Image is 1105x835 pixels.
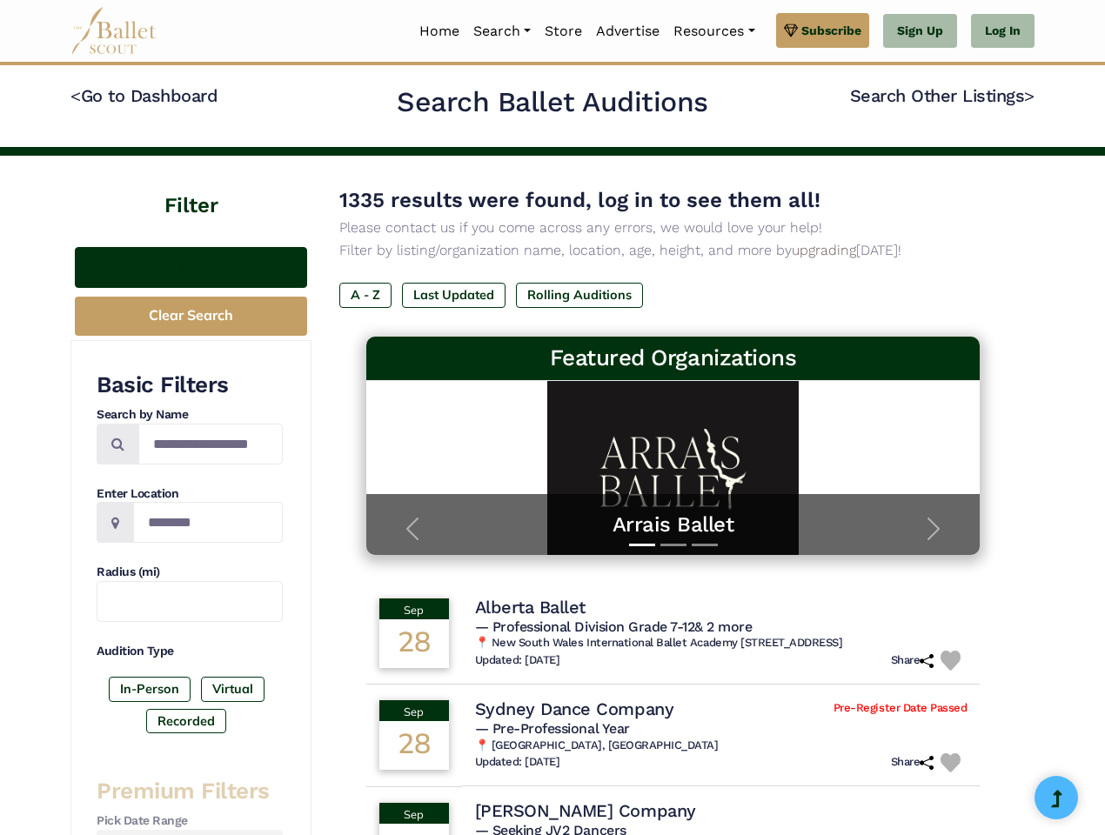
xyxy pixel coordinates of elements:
h6: Updated: [DATE] [475,653,560,668]
button: Search [75,247,307,288]
label: In-Person [109,677,191,701]
div: 28 [379,619,449,668]
a: upgrading [792,242,856,258]
h6: Share [891,653,934,668]
a: Search Other Listings> [850,85,1035,106]
h4: Alberta Ballet [475,596,586,618]
h4: Sydney Dance Company [475,698,673,720]
a: Resources [666,13,761,50]
label: Rolling Auditions [516,283,643,307]
a: <Go to Dashboard [70,85,218,106]
h6: Updated: [DATE] [475,755,560,770]
input: Search by names... [138,424,283,464]
h3: Featured Organizations [380,344,967,373]
a: Log In [971,14,1035,49]
a: Subscribe [776,13,869,48]
div: 28 [379,721,449,770]
span: — Pre-Professional Year [475,720,630,737]
h6: Share [891,755,934,770]
h4: Filter [70,156,311,221]
code: > [1024,84,1035,106]
a: Advertise [589,13,666,50]
a: Home [412,13,466,50]
h2: Search Ballet Auditions [397,84,708,121]
p: Filter by listing/organization name, location, age, height, and more by [DATE]! [339,239,1007,262]
a: Sign Up [883,14,957,49]
div: Sep [379,700,449,721]
h4: Radius (mi) [97,564,283,581]
span: Pre-Register Date Passed [834,701,967,716]
h6: 📍 [GEOGRAPHIC_DATA], [GEOGRAPHIC_DATA] [475,738,968,753]
div: Sep [379,598,449,619]
label: Virtual [201,677,265,701]
span: 1335 results were found, log in to see them all! [339,188,820,212]
a: Store [538,13,589,50]
label: Recorded [146,709,226,733]
input: Location [133,502,283,543]
span: — Professional Division Grade 7-12 [475,618,753,635]
h3: Basic Filters [97,371,283,400]
code: < [70,84,81,106]
h4: Search by Name [97,406,283,424]
h3: Premium Filters [97,777,283,806]
label: A - Z [339,283,392,307]
button: Clear Search [75,297,307,336]
p: Please contact us if you come across any errors, we would love your help! [339,217,1007,239]
a: Arrais Ballet [384,511,963,538]
h4: Pick Date Range [97,812,283,830]
h4: Enter Location [97,485,283,503]
h4: [PERSON_NAME] Company [475,799,696,822]
label: Last Updated [402,283,506,307]
button: Slide 1 [629,535,655,555]
span: Subscribe [801,21,861,40]
button: Slide 2 [660,535,686,555]
img: gem.svg [784,21,798,40]
h4: Audition Type [97,643,283,660]
div: Sep [379,803,449,824]
h6: 📍 New South Wales International Ballet Academy [STREET_ADDRESS] [475,636,968,651]
a: Search [466,13,538,50]
a: & 2 more [694,618,752,635]
button: Slide 3 [692,535,718,555]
